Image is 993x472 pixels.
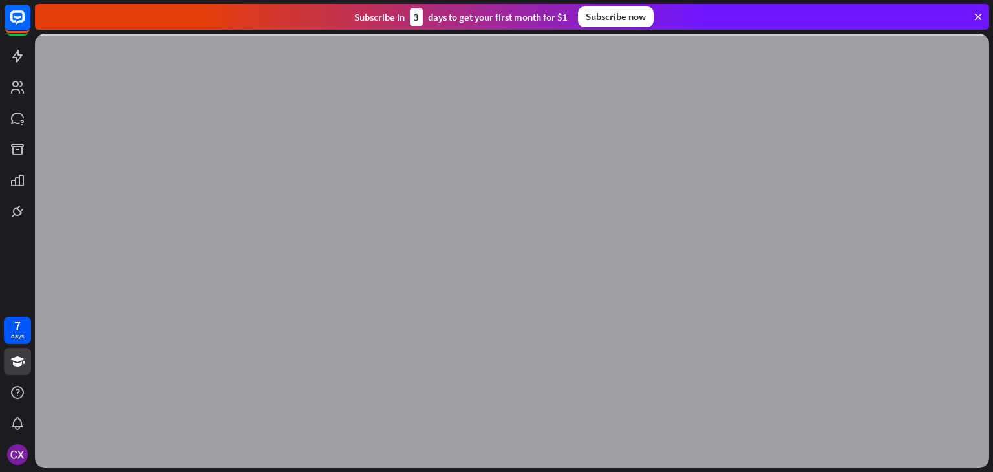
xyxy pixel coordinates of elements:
div: Subscribe now [578,6,654,27]
div: days [11,332,24,341]
div: Subscribe in days to get your first month for $1 [354,8,568,26]
div: 7 [14,320,21,332]
div: 3 [410,8,423,26]
a: 7 days [4,317,31,344]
